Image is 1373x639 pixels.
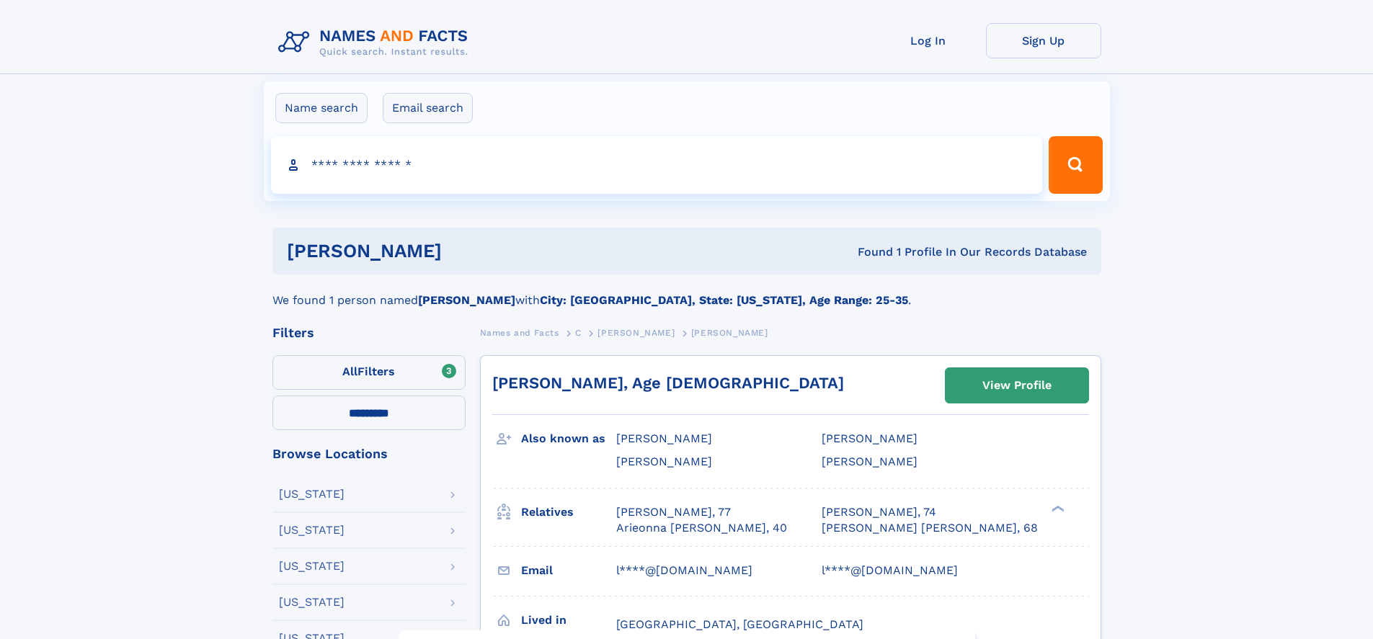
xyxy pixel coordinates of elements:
[946,368,1088,403] a: View Profile
[342,365,357,378] span: All
[575,323,582,341] a: C
[597,328,675,338] span: [PERSON_NAME]
[691,328,768,338] span: [PERSON_NAME]
[822,520,1038,536] a: [PERSON_NAME] [PERSON_NAME], 68
[271,136,1043,194] input: search input
[492,374,844,392] a: [PERSON_NAME], Age [DEMOGRAPHIC_DATA]
[822,504,936,520] a: [PERSON_NAME], 74
[575,328,582,338] span: C
[279,560,345,572] div: [US_STATE]
[521,500,616,524] h3: Relatives
[986,23,1101,58] a: Sign Up
[540,293,908,307] b: City: [GEOGRAPHIC_DATA], State: [US_STATE], Age Range: 25-35
[616,520,787,536] a: Arieonna [PERSON_NAME], 40
[279,488,345,500] div: [US_STATE]
[982,369,1052,402] div: View Profile
[418,293,515,307] b: [PERSON_NAME]
[279,524,345,536] div: [US_STATE]
[480,323,559,341] a: Names and Facts
[275,93,368,123] label: Name search
[521,426,616,451] h3: Also known as
[616,455,712,468] span: [PERSON_NAME]
[521,608,616,633] h3: Lived in
[272,326,466,339] div: Filters
[272,447,466,460] div: Browse Locations
[272,23,480,62] img: Logo Names and Facts
[822,455,917,468] span: [PERSON_NAME]
[272,274,1101,309] div: We found 1 person named with .
[1049,136,1102,194] button: Search Button
[649,244,1087,260] div: Found 1 Profile In Our Records Database
[287,242,650,260] h1: [PERSON_NAME]
[616,432,712,445] span: [PERSON_NAME]
[597,323,675,341] a: [PERSON_NAME]
[616,617,863,631] span: [GEOGRAPHIC_DATA], [GEOGRAPHIC_DATA]
[272,355,466,390] label: Filters
[1048,504,1065,513] div: ❯
[822,432,917,445] span: [PERSON_NAME]
[383,93,473,123] label: Email search
[616,504,731,520] a: [PERSON_NAME], 77
[279,596,345,608] div: [US_STATE]
[871,23,986,58] a: Log In
[521,558,616,583] h3: Email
